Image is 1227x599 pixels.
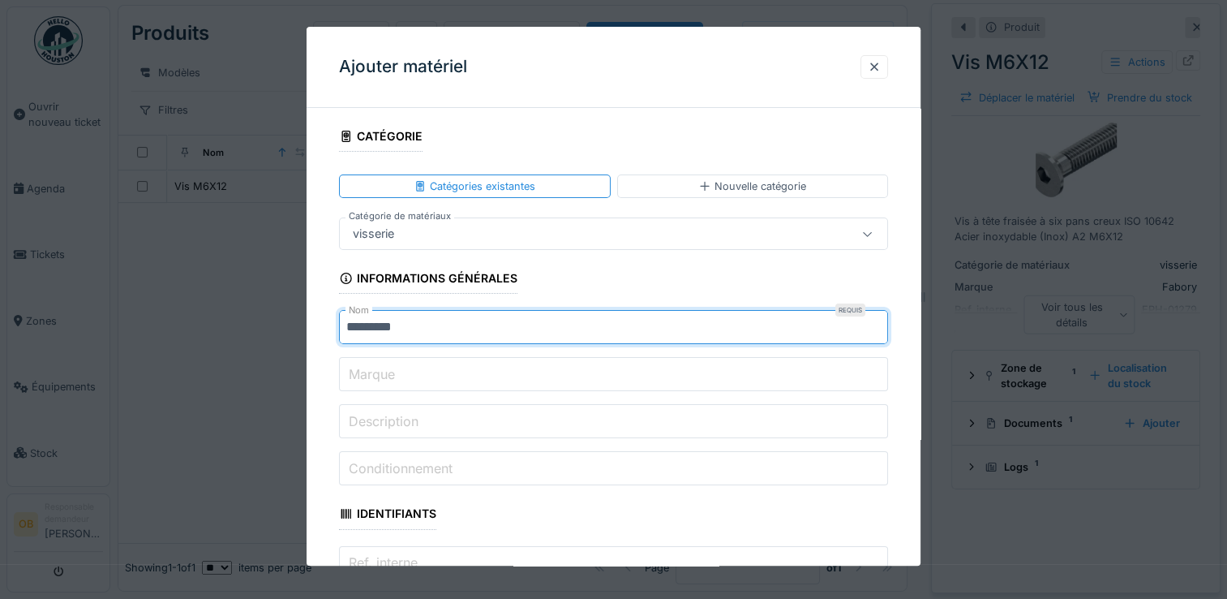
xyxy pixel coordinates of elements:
[345,304,372,318] label: Nom
[339,57,467,77] h3: Ajouter matériel
[698,179,806,194] div: Nouvelle catégorie
[414,179,535,194] div: Catégories existantes
[345,364,398,384] label: Marque
[345,412,422,431] label: Description
[835,304,865,317] div: Requis
[339,502,436,530] div: Identifiants
[345,553,421,572] label: Ref. interne
[345,459,456,478] label: Conditionnement
[339,267,517,295] div: Informations générales
[339,124,423,152] div: Catégorie
[346,226,401,243] div: visserie
[345,210,454,224] label: Catégorie de matériaux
